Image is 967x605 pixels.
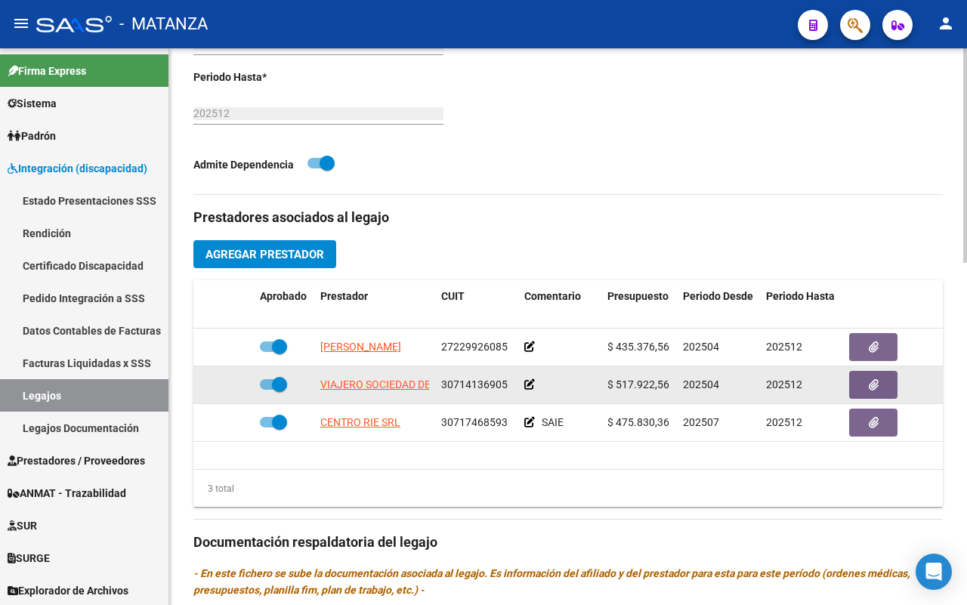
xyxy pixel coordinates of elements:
[441,378,508,390] span: 30714136905
[8,582,128,599] span: Explorador de Archivos
[441,416,508,428] span: 30717468593
[8,452,145,469] span: Prestadores / Proveedores
[677,280,760,330] datatable-header-cell: Periodo Desde
[193,240,336,268] button: Agregar Prestador
[766,416,802,428] span: 202512
[607,290,669,302] span: Presupuesto
[8,550,50,566] span: SURGE
[119,8,208,41] span: - MATANZA
[441,290,465,302] span: CUIT
[683,341,719,353] span: 202504
[193,480,234,497] div: 3 total
[8,485,126,502] span: ANMAT - Trazabilidad
[8,160,147,177] span: Integración (discapacidad)
[320,290,368,302] span: Prestador
[205,248,324,261] span: Agregar Prestador
[607,341,669,353] span: $ 435.376,56
[937,14,955,32] mat-icon: person
[766,378,802,390] span: 202512
[320,341,401,353] span: [PERSON_NAME]
[8,128,56,144] span: Padrón
[518,280,601,330] datatable-header-cell: Comentario
[8,95,57,112] span: Sistema
[607,416,669,428] span: $ 475.830,36
[435,280,518,330] datatable-header-cell: CUIT
[193,567,910,596] i: - En este fichero se sube la documentación asociada al legajo. Es información del afiliado y del ...
[607,378,669,390] span: $ 517.922,56
[254,280,314,330] datatable-header-cell: Aprobado
[8,517,37,534] span: SUR
[916,554,952,590] div: Open Intercom Messenger
[524,290,581,302] span: Comentario
[601,280,677,330] datatable-header-cell: Presupuesto
[193,532,943,553] h3: Documentación respaldatoria del legajo
[193,69,307,85] p: Periodo Hasta
[766,341,802,353] span: 202512
[320,416,400,428] span: CENTRO RIE SRL
[760,280,843,330] datatable-header-cell: Periodo Hasta
[193,156,307,173] p: Admite Dependencia
[441,341,508,353] span: 27229926085
[8,63,86,79] span: Firma Express
[683,290,753,302] span: Periodo Desde
[193,207,943,228] h3: Prestadores asociados al legajo
[12,14,30,32] mat-icon: menu
[683,416,719,428] span: 202507
[260,290,307,302] span: Aprobado
[320,378,530,390] span: VIAJERO SOCIEDAD DEL BUEN CAMINO S.A.
[542,416,564,428] span: SAIE
[766,290,835,302] span: Periodo Hasta
[314,280,435,330] datatable-header-cell: Prestador
[683,378,719,390] span: 202504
